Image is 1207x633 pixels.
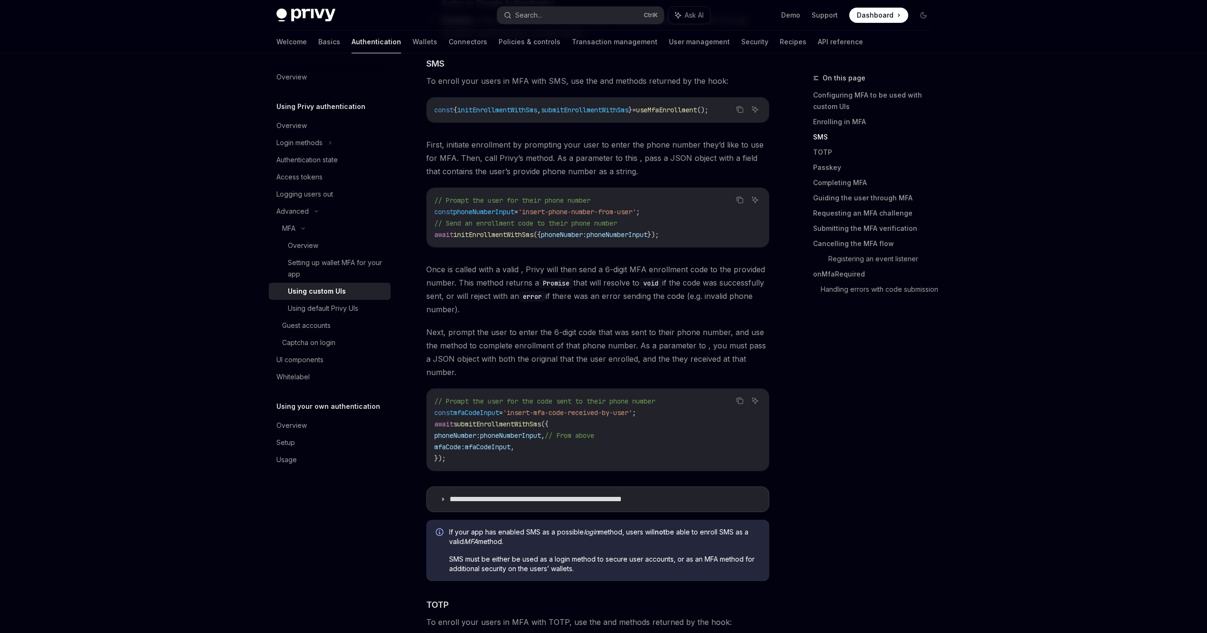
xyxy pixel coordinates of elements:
span: = [632,106,636,114]
a: onMfaRequired [813,267,939,282]
a: API reference [818,30,863,53]
span: await [434,420,453,428]
a: Configuring MFA to be used with custom UIs [813,88,939,114]
a: Overview [269,69,391,86]
span: SMS must be either be used as a login method to secure user accounts, or as an MFA method for add... [449,554,760,574]
div: Overview [276,71,307,83]
em: MFA [464,537,478,545]
a: SMS [813,129,939,145]
a: Basics [318,30,340,53]
span: ({ [533,230,541,239]
span: , [537,106,541,114]
div: Logging users out [276,188,333,200]
span: phoneNumberInput [480,431,541,440]
div: Setting up wallet MFA for your app [288,257,385,280]
span: phoneNumber: [434,431,480,440]
span: phoneNumber: [541,230,587,239]
a: Registering an event listener [828,251,939,267]
a: Authentication [352,30,401,53]
a: Demo [781,10,800,20]
button: Copy the contents from the code block [734,395,746,407]
span: initEnrollmentWithSms [457,106,537,114]
button: Ask AI [749,395,761,407]
div: Using default Privy UIs [288,303,358,314]
a: Completing MFA [813,175,939,190]
a: Cancelling the MFA flow [813,236,939,251]
a: Welcome [276,30,307,53]
span: = [499,408,503,417]
span: mfaCode: [434,443,465,451]
button: Copy the contents from the code block [734,194,746,206]
span: const [434,208,453,216]
span: phoneNumberInput [587,230,648,239]
span: useMfaEnrollment [636,106,697,114]
div: Using custom UIs [288,286,346,297]
span: To enroll your users in MFA with SMS, use the and methods returned by the hook: [426,74,769,88]
a: Overview [269,237,391,254]
span: If your app has enabled SMS as a possible method, users will be able to enroll SMS as a valid met... [449,527,760,546]
code: void [639,278,662,288]
span: submitEnrollmentWithSms [541,106,628,114]
span: Next, prompt the user to enter the 6-digit code that was sent to their phone number, and use the ... [426,326,769,379]
a: Captcha on login [269,334,391,351]
span: submitEnrollmentWithSms [453,420,541,428]
span: const [434,106,453,114]
span: To enroll your users in MFA with TOTP, use the and methods returned by the hook: [426,615,769,629]
a: Overview [269,417,391,434]
a: Submitting the MFA verification [813,221,939,236]
span: 'insert-mfa-code-received-by-user' [503,408,632,417]
span: On this page [823,72,865,84]
a: Guiding the user through MFA [813,190,939,206]
button: Toggle dark mode [916,8,931,23]
button: Search...CtrlK [497,7,664,24]
div: Whitelabel [276,371,310,383]
a: Security [741,30,768,53]
span: ({ [541,420,549,428]
div: Search... [515,10,542,21]
svg: Info [436,528,445,538]
a: Setup [269,434,391,451]
em: login [584,528,599,536]
span: (); [697,106,708,114]
span: mfaCodeInput [465,443,510,451]
span: TOTP [426,598,449,611]
div: UI components [276,354,324,366]
span: Ask AI [685,10,704,20]
div: Authentication state [276,154,338,166]
span: await [434,230,453,239]
a: User management [669,30,730,53]
a: Using default Privy UIs [269,300,391,317]
span: SMS [426,57,444,70]
a: Dashboard [849,8,908,23]
a: Access tokens [269,168,391,186]
div: Advanced [276,206,309,217]
div: Overview [276,120,307,131]
span: Dashboard [857,10,893,20]
div: Overview [276,420,307,431]
a: Handling errors with code submission [821,282,939,297]
a: Wallets [412,30,437,53]
strong: not [655,528,666,536]
div: Guest accounts [282,320,331,331]
a: Connectors [449,30,487,53]
span: // Send an enrollment code to their phone number [434,219,617,227]
span: ; [636,208,640,216]
a: Whitelabel [269,368,391,386]
a: Support [812,10,838,20]
a: Recipes [780,30,806,53]
span: } [628,106,632,114]
span: , [510,443,514,451]
a: Using custom UIs [269,283,391,300]
code: error [519,291,546,302]
span: = [514,208,518,216]
span: { [453,106,457,114]
span: mfaCodeInput [453,408,499,417]
a: TOTP [813,145,939,160]
span: }); [648,230,659,239]
div: Captcha on login [282,337,335,348]
code: Promise [539,278,573,288]
div: Setup [276,437,295,448]
div: Usage [276,454,297,465]
h5: Using Privy authentication [276,101,365,112]
span: // Prompt the user for the code sent to their phone number [434,397,655,406]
